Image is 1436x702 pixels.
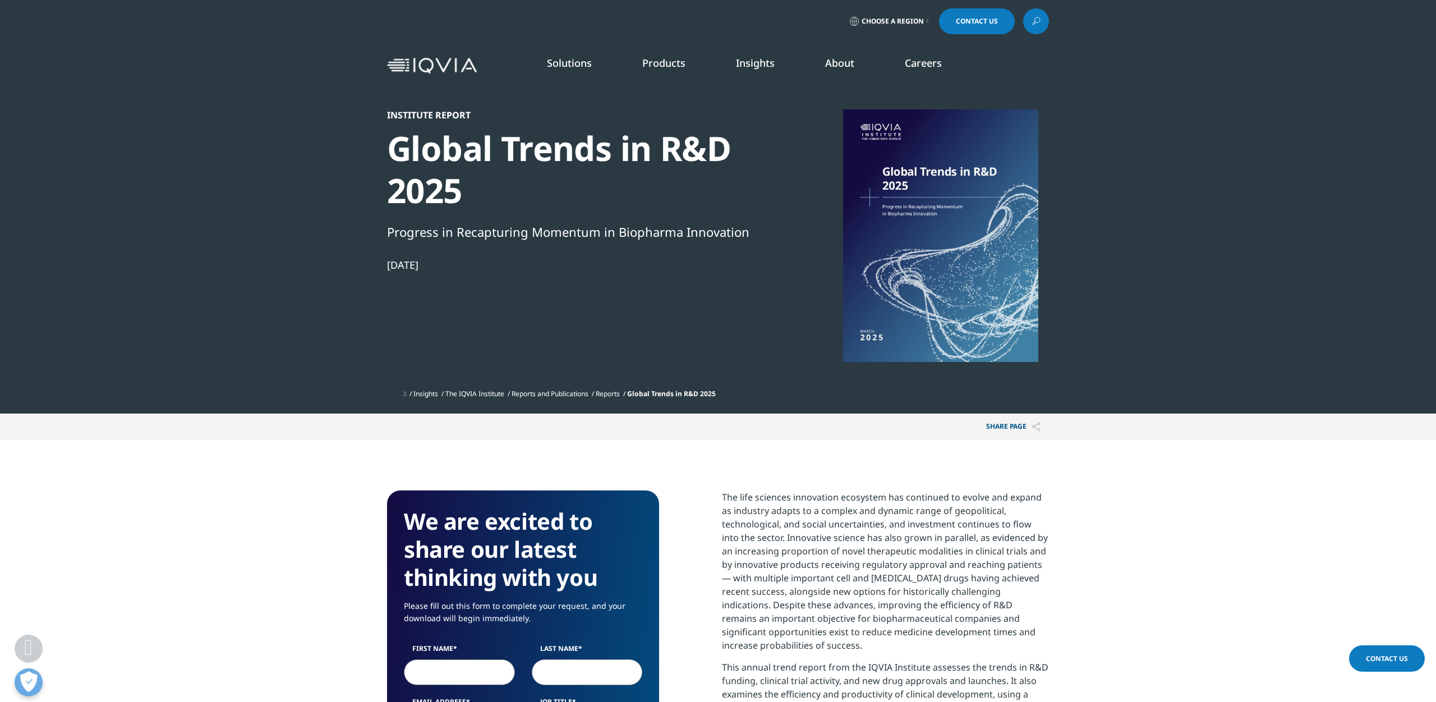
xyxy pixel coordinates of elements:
p: The life sciences innovation ecosystem has continued to evolve and expand as industry adapts to a... [722,490,1049,660]
div: [DATE] [387,258,772,272]
label: Last Name [532,644,643,659]
a: Insights [413,389,438,398]
div: Progress in Recapturing Momentum in Biopharma Innovation [387,222,772,241]
span: Global Trends in R&D 2025 [627,389,716,398]
a: Reports and Publications [512,389,588,398]
span: Choose a Region [862,17,924,26]
a: Insights [736,56,775,70]
nav: Primary [481,39,1049,92]
div: Global Trends in R&D 2025 [387,127,772,212]
p: Share PAGE [978,414,1049,440]
span: Contact Us [1366,654,1408,663]
div: Institute Report [387,109,772,121]
a: Products [642,56,685,70]
a: The IQVIA Institute [445,389,504,398]
p: Please fill out this form to complete your request, and your download will begin immediately. [404,600,642,633]
a: Contact Us [939,8,1015,34]
button: Share PAGEShare PAGE [978,414,1049,440]
img: Share PAGE [1032,422,1041,432]
a: Careers [905,56,942,70]
span: Contact Us [956,18,998,25]
button: Open Preferences [15,668,43,696]
label: First Name [404,644,515,659]
a: Contact Us [1349,645,1425,672]
a: About [825,56,854,70]
a: Solutions [547,56,592,70]
h3: We are excited to share our latest thinking with you [404,507,642,591]
a: Reports [596,389,620,398]
img: IQVIA Healthcare Information Technology and Pharma Clinical Research Company [387,58,477,74]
